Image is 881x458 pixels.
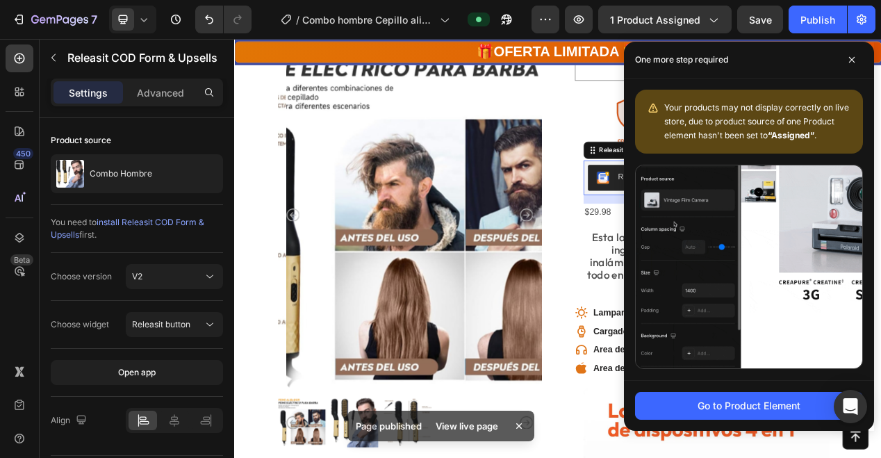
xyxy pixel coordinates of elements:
span: Save [749,14,772,26]
p: Cargador para el Smart watch [462,368,677,388]
button: V2 [126,264,223,289]
p: Page published [356,419,422,433]
div: $29.98 [450,213,767,236]
p: 🎁OFERTA LIMITADA 🎁 [2,5,832,28]
div: Choose widget [51,318,109,331]
img: product feature img [56,160,84,188]
span: V2 [132,271,142,281]
span: install Releasit COD Form & Upsells [51,217,204,240]
div: Open Intercom Messenger [834,390,867,423]
button: Releasit button [126,312,223,337]
div: Releasit COD Form & Upsells [467,138,586,150]
button: Carousel Next Arrow [368,218,384,235]
button: Publish [789,6,847,33]
div: View live page [427,416,507,436]
button: Go to Product Element [635,392,863,420]
span: Your products may not display correctly on live store, due to product source of one Product eleme... [664,102,849,140]
p: One more step required [635,53,728,67]
div: Beta [10,254,33,265]
div: Publish [800,13,835,27]
p: Combo Hombre [90,169,152,179]
div: Align [51,411,90,430]
p: Esta lampara y cargador es una maravilla de la ingeniería. Combina iluminación, carga inalámbrica... [451,248,766,329]
button: Open app [51,360,223,385]
p: Advanced [137,85,184,100]
span: / [296,13,299,27]
div: Choose version [51,270,112,283]
button: Carousel Back Arrow [67,218,83,235]
iframe: Design area [234,39,881,458]
p: Lampara Luz blanca con 3 intensidades [462,343,677,363]
button: 1 product assigned [598,6,732,33]
div: Go to Product Element [698,398,800,413]
span: Combo hombre Cepillo alizador-depilador de nariz [302,13,434,27]
span: Releasit button [132,319,190,329]
span: 1 product assigned [610,13,700,27]
div: Product source [51,134,111,147]
p: Area de carga inalambrica para Celular [462,416,677,436]
p: Area de carga inalambrica para auricular [462,391,677,411]
button: 7 [6,6,104,33]
div: Undo/Redo [195,6,252,33]
button: Save [737,6,783,33]
button: Releasit COD Form & Upsells [455,163,634,196]
b: “Assigned” [768,130,814,140]
img: CKKYs5695_ICEAE=.webp [466,171,483,188]
div: You need to first. [51,216,223,241]
p: Settings [69,85,108,100]
div: Open app [118,366,156,379]
div: Releasit COD Form & Upsells [494,171,623,186]
img: gempages_584354690163016458-6d3348f1-9908-4047-928c-0f8efd3a6f70.gif [481,65,736,146]
p: Releasit COD Form & Upsells [67,49,217,66]
div: 450 [13,148,33,159]
p: 7 [91,11,97,28]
